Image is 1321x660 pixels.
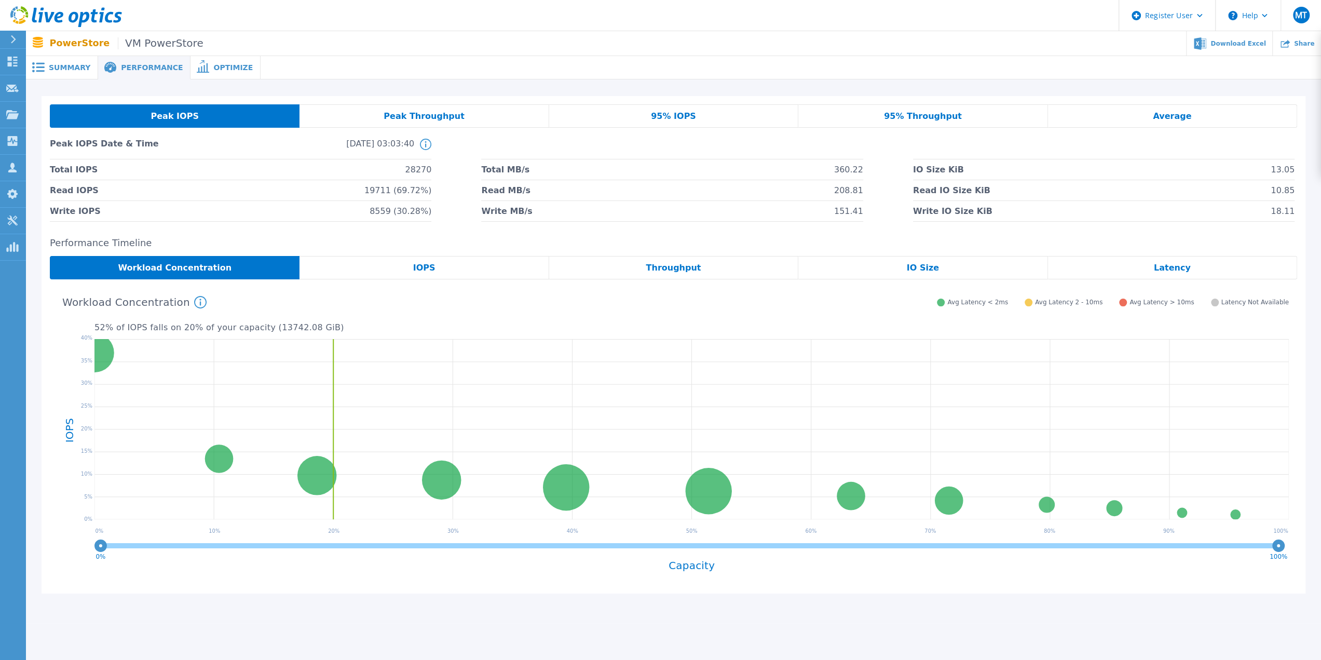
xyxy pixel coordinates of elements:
p: PowerStore [50,37,203,49]
span: 151.41 [834,201,863,221]
span: Peak IOPS Date & Time [50,139,232,159]
text: 60 % [805,528,816,534]
span: Write IO Size KiB [913,201,992,221]
span: 18.11 [1271,201,1295,221]
text: 50 % [686,528,697,534]
span: Average [1153,112,1191,120]
span: Read IO Size KiB [913,180,990,200]
text: 35% [81,357,92,363]
span: IOPS [413,264,435,272]
h4: Capacity [94,560,1289,572]
text: 10% [81,471,92,477]
span: 19711 (69.72%) [364,180,431,200]
text: 40% [81,335,92,341]
text: 100% [1270,553,1287,560]
span: Peak Throughput [384,112,465,120]
p: 52 % of IOPS falls on 20 % of your capacity ( 13742.08 GiB ) [94,323,1289,332]
span: Total MB/s [481,159,529,180]
text: 40 % [567,528,578,534]
text: 10 % [209,528,220,534]
text: 90 % [1163,528,1175,534]
span: Total IOPS [50,159,98,180]
span: Avg Latency 2 - 10ms [1035,299,1102,306]
span: Performance [121,64,183,71]
span: MT [1295,11,1307,19]
span: VM PowerStore [118,37,203,49]
span: Throughput [646,264,701,272]
h2: Performance Timeline [50,238,1297,249]
span: Read MB/s [481,180,530,200]
text: 80 % [1044,528,1055,534]
span: 95% Throughput [884,112,962,120]
span: 13.05 [1271,159,1295,180]
span: Latency Not Available [1221,299,1289,306]
text: 30% [81,380,92,386]
span: IO Size [907,264,939,272]
span: Read IOPS [50,180,99,200]
span: Write IOPS [50,201,101,221]
span: Workload Concentration [118,264,231,272]
span: 95% IOPS [651,112,696,120]
span: Download Excel [1210,41,1265,47]
span: IO Size KiB [913,159,964,180]
text: 100 % [1273,528,1288,534]
span: [DATE] 03:03:40 [232,139,414,159]
span: Avg Latency < 2ms [947,299,1008,306]
text: 70 % [924,528,936,534]
h4: IOPS [64,391,75,469]
text: 5% [84,493,92,499]
text: 0% [96,553,106,560]
text: 20 % [328,528,339,534]
span: 10.85 [1271,180,1295,200]
span: Latency [1154,264,1191,272]
span: Peak IOPS [151,112,198,120]
span: Avg Latency > 10ms [1129,299,1194,306]
text: 30 % [447,528,459,534]
span: Write MB/s [481,201,532,221]
text: 0 % [96,528,104,534]
span: 360.22 [834,159,863,180]
span: Optimize [213,64,253,71]
h4: Workload Concentration [62,296,207,308]
span: Share [1294,41,1314,47]
span: Summary [49,64,90,71]
span: 8559 (30.28%) [370,201,431,221]
span: 28270 [405,159,431,180]
text: 0% [84,516,92,522]
span: 208.81 [834,180,863,200]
